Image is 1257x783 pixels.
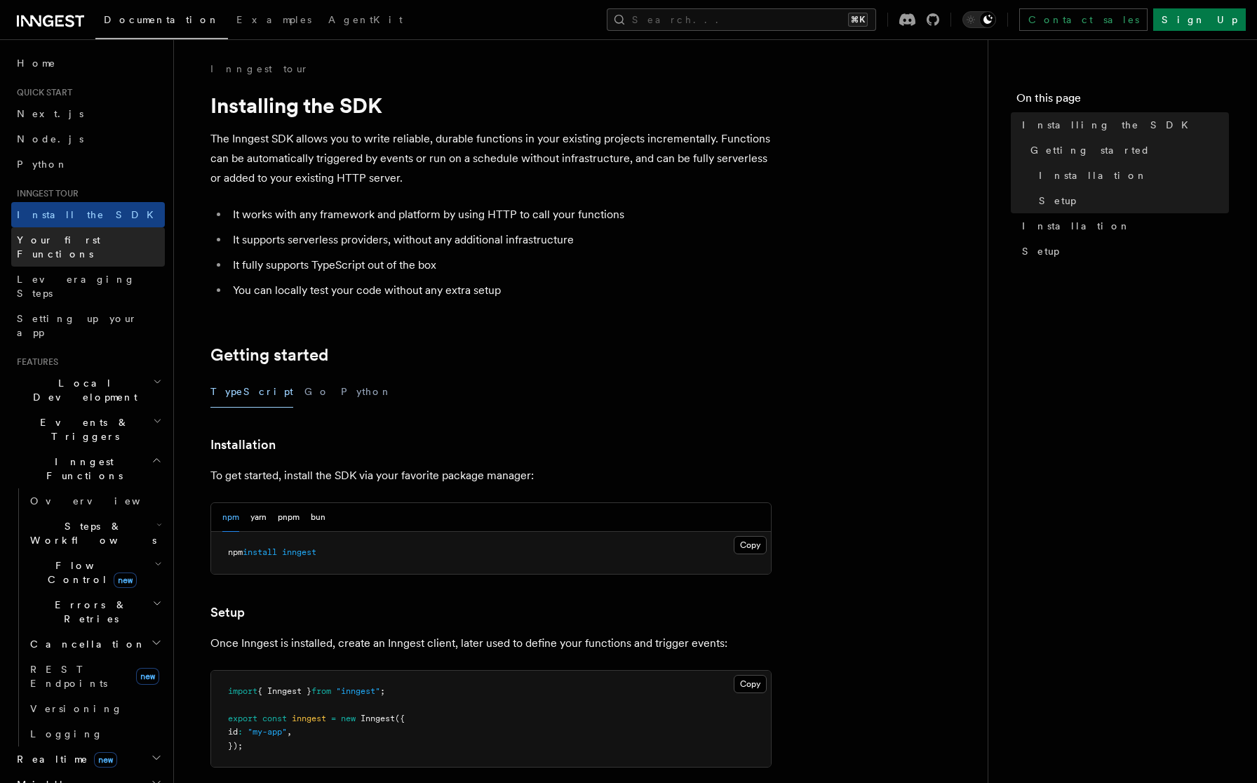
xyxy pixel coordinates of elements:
[229,255,772,275] li: It fully supports TypeScript out of the box
[1025,138,1229,163] a: Getting started
[962,11,996,28] button: Toggle dark mode
[236,14,311,25] span: Examples
[848,13,868,27] kbd: ⌘K
[229,281,772,300] li: You can locally test your code without any extra setup
[1016,90,1229,112] h4: On this page
[11,87,72,98] span: Quick start
[243,547,277,557] span: install
[25,488,165,514] a: Overview
[11,126,165,152] a: Node.js
[17,133,83,145] span: Node.js
[104,14,220,25] span: Documentation
[17,108,83,119] span: Next.js
[395,714,405,723] span: ({
[228,686,257,696] span: import
[1016,112,1229,138] a: Installing the SDK
[11,415,153,443] span: Events & Triggers
[257,686,311,696] span: { Inngest }
[25,696,165,721] a: Versioning
[380,686,385,696] span: ;
[25,514,165,553] button: Steps & Workflows
[210,376,293,408] button: TypeScript
[328,14,403,25] span: AgentKit
[331,714,336,723] span: =
[250,503,267,532] button: yarn
[210,129,772,188] p: The Inngest SDK allows you to write reliable, durable functions in your existing projects increme...
[311,503,325,532] button: bun
[341,376,392,408] button: Python
[1039,168,1148,182] span: Installation
[17,313,137,338] span: Setting up your app
[210,435,276,455] a: Installation
[1022,219,1131,233] span: Installation
[11,188,79,199] span: Inngest tour
[320,4,411,38] a: AgentKit
[11,306,165,345] a: Setting up your app
[238,727,243,737] span: :
[282,547,316,557] span: inngest
[210,345,328,365] a: Getting started
[25,553,165,592] button: Flow Controlnew
[17,234,100,260] span: Your first Functions
[287,727,292,737] span: ,
[25,519,156,547] span: Steps & Workflows
[210,93,772,118] h1: Installing the SDK
[11,227,165,267] a: Your first Functions
[1030,143,1150,157] span: Getting started
[1016,239,1229,264] a: Setup
[229,230,772,250] li: It supports serverless providers, without any additional infrastructure
[229,205,772,225] li: It works with any framework and platform by using HTTP to call your functions
[734,536,767,554] button: Copy
[30,703,123,714] span: Versioning
[228,547,243,557] span: npm
[336,686,380,696] span: "inngest"
[228,741,243,751] span: });
[94,752,117,768] span: new
[17,209,162,220] span: Install the SDK
[11,101,165,126] a: Next.js
[11,267,165,306] a: Leveraging Steps
[222,503,239,532] button: npm
[210,466,772,486] p: To get started, install the SDK via your favorite package manager:
[228,714,257,723] span: export
[248,727,287,737] span: "my-app"
[262,714,287,723] span: const
[341,714,356,723] span: new
[11,51,165,76] a: Home
[17,159,68,170] span: Python
[30,728,103,739] span: Logging
[361,714,395,723] span: Inngest
[30,495,175,507] span: Overview
[95,4,228,39] a: Documentation
[228,4,320,38] a: Examples
[11,152,165,177] a: Python
[734,675,767,693] button: Copy
[292,714,326,723] span: inngest
[210,62,309,76] a: Inngest tour
[1039,194,1076,208] span: Setup
[1016,213,1229,239] a: Installation
[17,56,56,70] span: Home
[11,747,165,772] button: Realtimenew
[278,503,300,532] button: pnpm
[25,592,165,631] button: Errors & Retries
[25,558,154,587] span: Flow Control
[25,637,146,651] span: Cancellation
[25,631,165,657] button: Cancellation
[1033,188,1229,213] a: Setup
[114,573,137,588] span: new
[11,376,153,404] span: Local Development
[11,488,165,747] div: Inngest Functions
[17,274,135,299] span: Leveraging Steps
[11,455,152,483] span: Inngest Functions
[11,356,58,368] span: Features
[30,664,107,689] span: REST Endpoints
[25,598,152,626] span: Errors & Retries
[1019,8,1148,31] a: Contact sales
[11,410,165,449] button: Events & Triggers
[1022,118,1197,132] span: Installing the SDK
[11,202,165,227] a: Install the SDK
[1153,8,1246,31] a: Sign Up
[11,752,117,766] span: Realtime
[136,668,159,685] span: new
